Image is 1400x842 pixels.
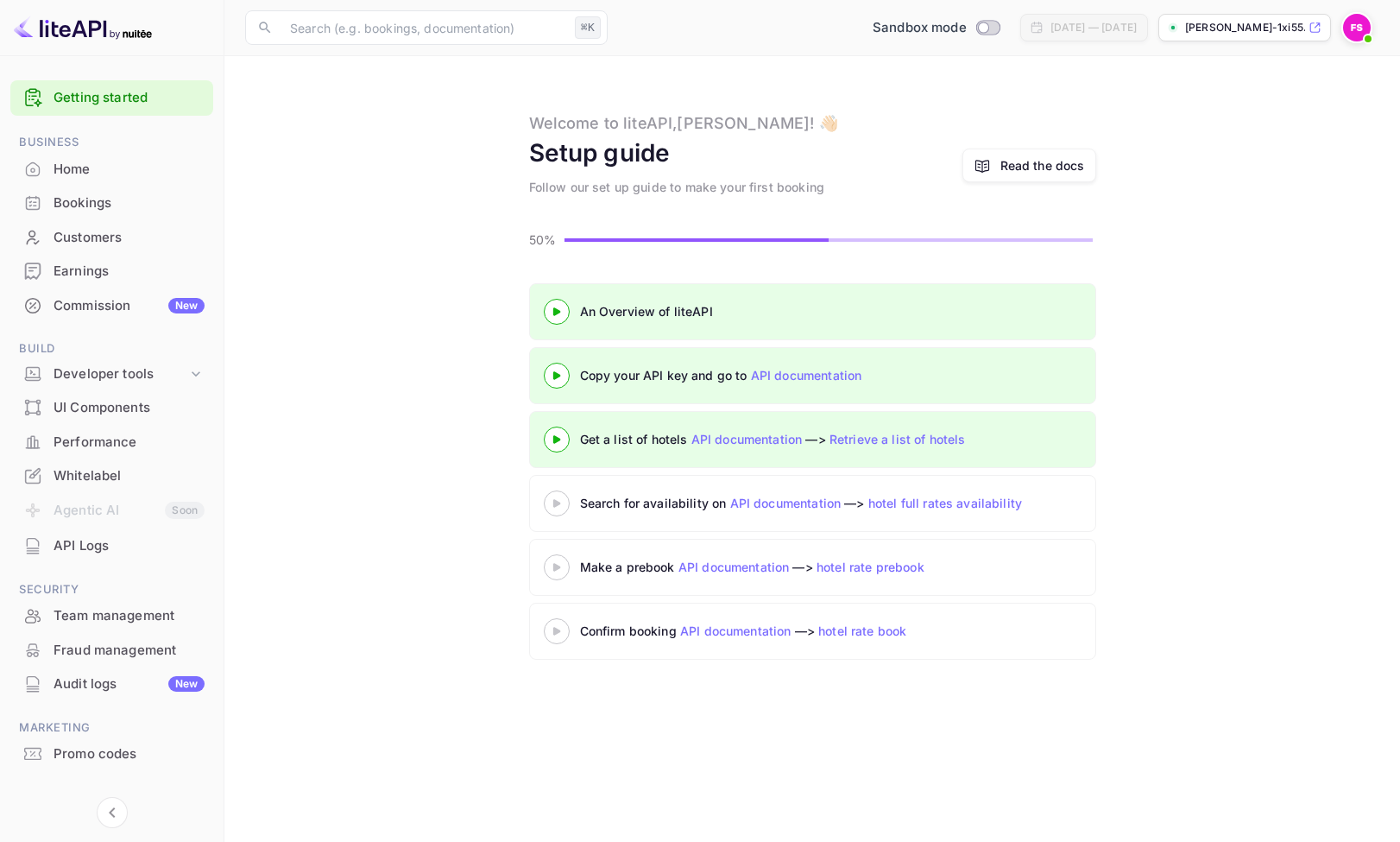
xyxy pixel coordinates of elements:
[54,160,205,180] div: Home
[10,426,213,458] a: Performance
[10,580,213,599] span: Security
[1343,14,1371,41] img: Fredrik Sjoberg
[873,18,967,38] span: Sandbox mode
[10,599,213,633] div: Team management
[580,366,1012,384] div: Copy your API key and go to
[575,16,601,39] div: ⌘K
[54,641,205,661] div: Fraud management
[54,744,205,764] div: Promo codes
[10,599,213,631] a: Team management
[10,255,213,287] a: Earnings
[818,624,906,638] a: hotel rate book
[54,296,205,316] div: Commission
[10,289,213,321] a: CommissionNew
[868,496,1022,510] a: hotel full rates availability
[10,187,213,220] div: Bookings
[10,339,213,358] span: Build
[10,459,213,493] div: Whitelabel
[10,738,213,771] div: Promo codes
[829,432,966,446] a: Retrieve a list of hotels
[54,674,205,694] div: Audit logs
[10,634,213,666] a: Fraud management
[10,133,213,152] span: Business
[10,359,213,389] div: Developer tools
[54,88,205,108] a: Getting started
[678,560,790,574] a: API documentation
[962,149,1096,182] a: Read the docs
[54,398,205,418] div: UI Components
[54,606,205,626] div: Team management
[529,111,838,135] div: Welcome to liteAPI, [PERSON_NAME] ! 👋🏻
[10,668,213,700] a: Audit logsNew
[680,624,791,638] a: API documentation
[10,426,213,459] div: Performance
[529,178,825,196] div: Follow our set up guide to make your first booking
[10,668,213,701] div: Audit logsNew
[168,298,205,313] div: New
[54,536,205,556] div: API Logs
[10,719,213,738] span: Marketing
[751,368,862,383] a: API documentation
[529,231,559,249] p: 50%
[10,529,213,563] div: API Logs
[10,391,213,423] a: UI Components
[10,153,213,187] div: Home
[54,466,205,486] div: Whitelabel
[10,221,213,255] div: Customers
[54,433,205,453] div: Performance
[10,187,213,218] a: Bookings
[580,302,1012,320] div: An Overview of liteAPI
[866,18,1006,38] div: Switch to Production mode
[54,262,205,282] div: Earnings
[1000,156,1085,174] a: Read the docs
[10,153,213,185] a: Home
[10,459,213,491] a: Whitelabel
[580,622,1012,640] div: Confirm booking —>
[10,738,213,769] a: Promo codes
[97,797,128,828] button: Collapse navigation
[730,496,842,510] a: API documentation
[817,560,924,574] a: hotel rate prebook
[10,289,213,323] div: CommissionNew
[10,529,213,561] a: API Logs
[10,80,213,116] div: Getting started
[691,432,803,446] a: API documentation
[580,494,1184,512] div: Search for availability on —>
[580,430,1012,448] div: Get a list of hotels —>
[168,676,205,692] div: New
[10,255,213,288] div: Earnings
[10,391,213,425] div: UI Components
[54,193,205,213] div: Bookings
[10,634,213,668] div: Fraud management
[1050,20,1137,35] div: [DATE] — [DATE]
[1185,20,1305,35] p: [PERSON_NAME]-1xi55....
[14,14,152,41] img: LiteAPI logo
[54,228,205,248] div: Customers
[54,364,187,384] div: Developer tools
[580,558,1012,576] div: Make a prebook —>
[280,10,568,45] input: Search (e.g. bookings, documentation)
[10,221,213,253] a: Customers
[529,135,671,171] div: Setup guide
